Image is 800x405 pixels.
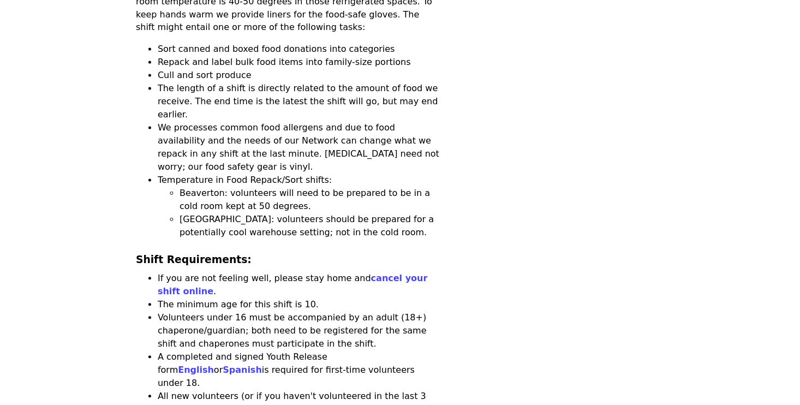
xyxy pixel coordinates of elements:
[223,365,262,376] a: Spanish
[158,351,440,390] li: A completed and signed Youth Release form or is required for first-time volunteers under 18.
[158,312,440,351] li: Volunteers under 16 must be accompanied by an adult (18+) chaperone/guardian; both need to be reg...
[158,82,440,122] li: The length of a shift is directly related to the amount of food we receive. The end time is the l...
[136,254,252,266] strong: Shift Requirements:
[158,174,440,240] li: Temperature in Food Repack/Sort shifts:
[180,213,440,240] li: [GEOGRAPHIC_DATA]: volunteers should be prepared for a potentially cool warehouse setting; not in...
[158,56,440,69] li: Repack and label bulk food items into family-size portions
[158,43,440,56] li: Sort canned and boxed food donations into categories
[178,365,214,376] a: English
[180,187,440,213] li: Beaverton: volunteers will need to be prepared to be in a cold room kept at 50 degrees.
[158,122,440,174] li: We processes common food allergens and due to food availability and the needs of our Network can ...
[158,299,440,312] li: The minimum age for this shift is 10.
[158,69,440,82] li: Cull and sort produce
[158,272,440,299] li: If you are not feeling well, please stay home and .
[158,273,428,297] a: cancel your shift online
